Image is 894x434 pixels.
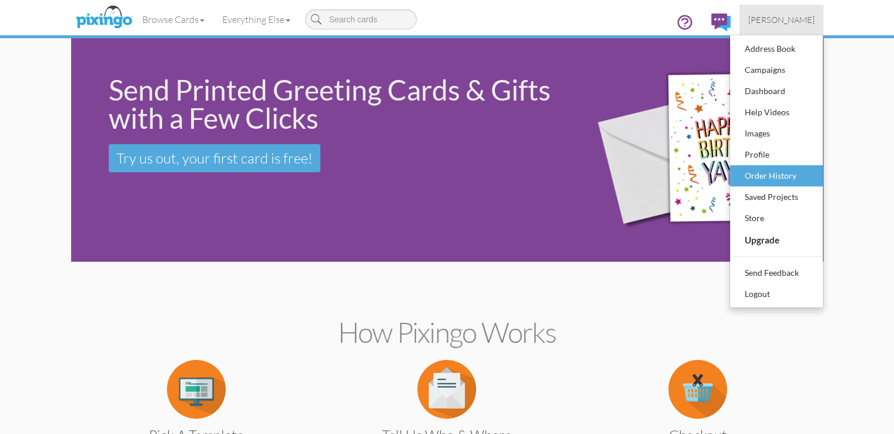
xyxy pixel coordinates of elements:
div: Send Printed Greeting Cards & Gifts with a Few Clicks [109,76,563,132]
a: Dashboard [730,81,823,102]
div: Send Feedback [742,264,811,282]
a: Campaigns [730,59,823,81]
div: Profile [742,146,811,163]
a: Logout [730,283,823,305]
a: Everything Else [213,5,299,34]
a: [PERSON_NAME] [739,5,823,35]
div: Upgrade [742,231,811,249]
a: Try us out, your first card is free! [109,144,320,172]
div: Saved Projects [742,188,811,206]
div: Order History [742,167,811,185]
span: Try us out, your first card is free! [116,149,313,167]
img: 942c5090-71ba-4bfc-9a92-ca782dcda692.png [579,41,820,259]
a: Send Feedback [730,262,823,283]
div: Dashboard [742,82,811,100]
div: Address Book [742,40,811,58]
a: Browse Cards [133,5,213,34]
img: item.alt [417,360,476,419]
div: Help Videos [742,104,811,121]
a: Profile [730,144,823,165]
input: Search cards [305,9,417,29]
span: [PERSON_NAME] [748,15,815,25]
a: Help Videos [730,102,823,123]
img: item.alt [167,360,226,419]
div: Store [742,209,811,227]
div: Images [742,125,811,142]
a: Store [730,208,823,229]
div: Campaigns [742,61,811,79]
a: Address Book [730,38,823,59]
img: pixingo logo [73,3,135,32]
a: Images [730,123,823,144]
h2: How Pixingo works [92,317,803,348]
a: Upgrade [730,229,823,251]
img: item.alt [668,360,727,419]
a: Order History [730,165,823,186]
img: comments.svg [711,14,731,31]
div: Logout [742,285,811,303]
a: Saved Projects [730,186,823,208]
